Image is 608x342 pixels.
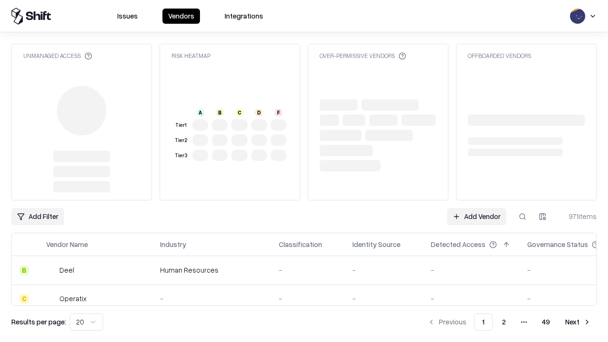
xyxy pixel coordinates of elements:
div: Vendor Name [46,239,88,249]
div: Deel [59,265,74,275]
button: Issues [112,9,143,24]
img: Deel [46,266,56,275]
img: Operatix [46,294,56,304]
div: Identity Source [352,239,400,249]
button: Next [560,313,597,331]
button: Vendors [162,9,200,24]
div: Tier 1 [173,121,189,129]
div: B [216,109,224,116]
div: Industry [160,239,186,249]
div: Detected Access [431,239,485,249]
div: 971 items [559,211,597,221]
button: Integrations [219,9,269,24]
div: - [352,294,416,304]
button: 1 [474,313,493,331]
div: - [160,294,264,304]
div: Human Resources [160,265,264,275]
div: A [197,109,204,116]
div: Unmanaged Access [23,52,92,60]
p: Results per page: [11,317,66,327]
div: Tier 3 [173,152,189,160]
div: - [279,265,337,275]
div: B [19,266,29,275]
div: - [431,294,512,304]
button: 49 [534,313,558,331]
div: Tier 2 [173,136,189,144]
div: - [279,294,337,304]
div: - [431,265,512,275]
div: Risk Heatmap [171,52,210,60]
button: Add Filter [11,208,64,225]
div: C [19,294,29,304]
div: F [275,109,282,116]
nav: pagination [422,313,597,331]
div: C [236,109,243,116]
div: Governance Status [527,239,588,249]
div: Offboarded Vendors [468,52,531,60]
div: D [255,109,263,116]
div: Classification [279,239,322,249]
button: 2 [494,313,513,331]
div: Operatix [59,294,86,304]
a: Add Vendor [447,208,506,225]
div: - [352,265,416,275]
div: Over-Permissive Vendors [320,52,406,60]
